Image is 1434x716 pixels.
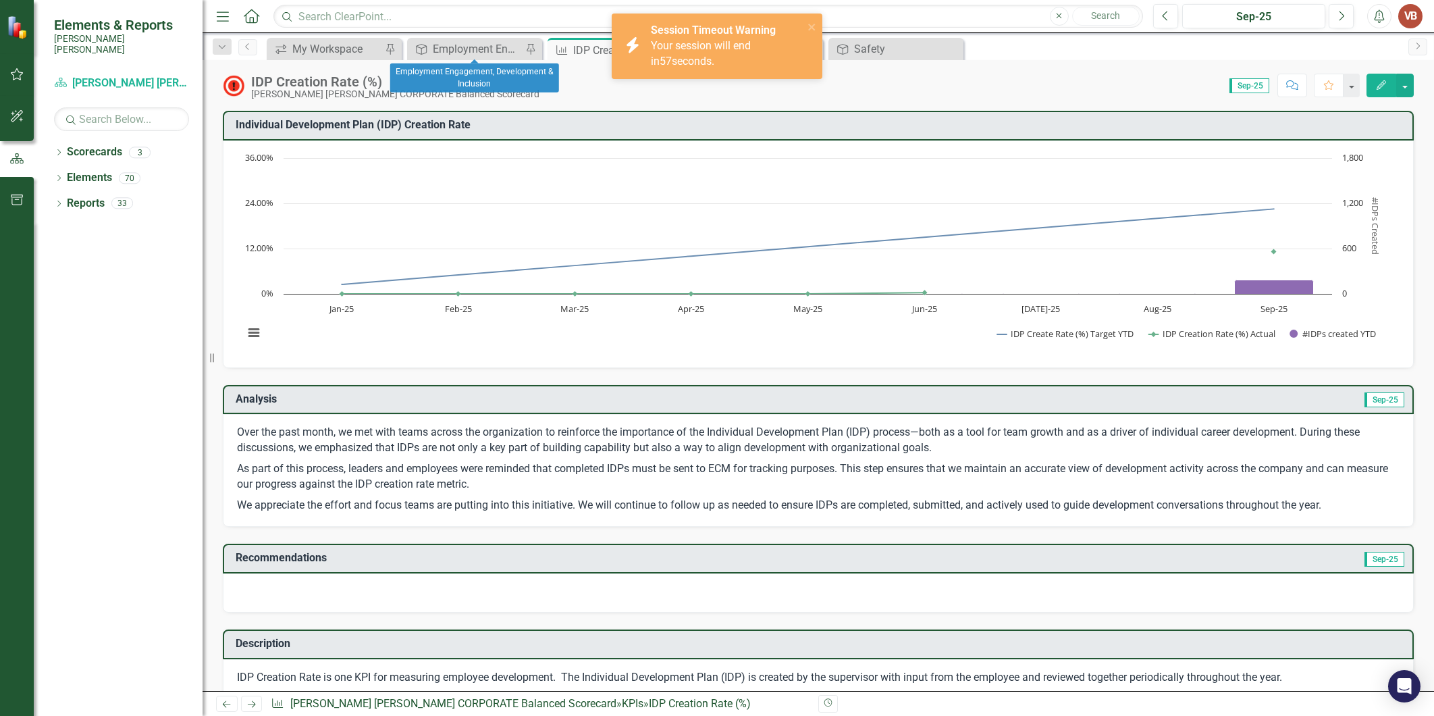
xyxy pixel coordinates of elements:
span: Elements & Reports [54,17,189,33]
button: Sep-25 [1182,4,1325,28]
strong: Session Timeout Warning [651,24,776,36]
p: We appreciate the effort and focus teams are putting into this initiative. We will continue to fo... [237,495,1400,513]
div: » » [271,696,808,712]
small: [PERSON_NAME] [PERSON_NAME] [54,33,189,55]
text: 0 [1342,287,1347,299]
span: Sep-25 [1229,78,1269,93]
text: Mar-25 [560,303,589,315]
span: 57 [660,55,672,68]
text: 24.00% [245,197,273,209]
span: Your session will end in seconds. [651,39,751,68]
text: 0% [261,287,273,299]
button: Show IDP Creation Rate (%) Actual [1149,328,1275,340]
a: Scorecards [67,145,122,160]
text: IDP Create Rate (%) Target YTD [1011,328,1134,340]
path: May-25, 0. IDP Creation Rate (%) Actual. [805,291,811,297]
a: My Workspace [270,41,381,57]
span: Sep-25 [1364,392,1404,407]
div: Employment Engagement, Development & Inclusion [390,63,559,93]
span: Search [1091,10,1120,21]
div: IDP Creation Rate (%) [251,74,539,89]
text: #IDPs created YTD [1302,328,1376,340]
path: Feb-25, 0. IDP Creation Rate (%) Actual. [456,291,461,297]
div: Sep-25 [1187,9,1321,25]
text: Jun-25 [911,303,937,315]
path: Sep-25, 11.20743034. IDP Creation Rate (%) Actual. [1271,249,1277,254]
p: As part of this process, leaders and employees were reminded that completed IDPs must be sent to ... [237,459,1400,495]
text: IDP Creation Rate (%) Actual [1163,328,1275,340]
text: Jan-25 [328,303,354,315]
div: IDP Creation Rate (%) [649,697,751,710]
text: #IDPs Created [1369,197,1381,255]
a: Safety [832,41,960,57]
img: Not Meeting Target [223,75,244,97]
div: IDP Creation Rate (%) [573,42,679,59]
input: Search Below... [54,107,189,131]
button: VB [1398,4,1423,28]
div: Safety [854,41,960,57]
text: [DATE]-25 [1021,303,1060,315]
img: ClearPoint Strategy [7,16,30,39]
g: IDP Creation Rate (%) Actual, series 2 of 3. Line with 9 data points. Y axis, values. [340,249,1277,297]
path: Jun-25, 0.30959752. IDP Creation Rate (%) Actual. [922,290,928,295]
button: Search [1072,7,1140,26]
text: Aug-25 [1144,303,1171,315]
div: Employment Engagement, Development & Inclusion [433,41,522,57]
a: KPIs [622,697,643,710]
text: 36.00% [245,151,273,163]
h3: Recommendations [236,552,1042,564]
div: Chart. Highcharts interactive chart. [237,151,1400,354]
text: Feb-25 [445,303,472,315]
text: 1,200 [1342,197,1363,209]
div: 3 [129,147,151,158]
text: 1,800 [1342,151,1363,163]
a: Elements [67,170,112,186]
path: Aug-25, 5. #IDPs created YTD. [1118,293,1196,294]
div: [PERSON_NAME] [PERSON_NAME] CORPORATE Balanced Scorecard [251,89,539,99]
a: [PERSON_NAME] [PERSON_NAME] CORPORATE Balanced Scorecard [54,76,189,91]
g: IDP Create Rate (%) Target YTD, series 1 of 3. Line with 9 data points. Y axis, values. [340,206,1277,287]
a: [PERSON_NAME] [PERSON_NAME] CORPORATE Balanced Scorecard [290,697,616,710]
p: Over the past month, we met with teams across the organization to reinforce the importance of the... [237,425,1400,459]
div: 33 [111,198,133,209]
text: 12.00% [245,242,273,254]
button: Show #IDPs created YTD [1290,328,1377,340]
span: Sep-25 [1364,552,1404,567]
div: 70 [119,172,140,184]
input: Search ClearPoint... [273,5,1143,28]
a: Employment Engagement, Development & Inclusion [410,41,522,57]
path: Jan-25, 0. IDP Creation Rate (%) Actual. [340,291,345,297]
text: Sep-25 [1260,303,1287,315]
text: 600 [1342,242,1356,254]
path: Mar-25, 0. IDP Creation Rate (%) Actual. [573,291,578,297]
text: Apr-25 [678,303,704,315]
h3: Individual Development Plan (IDP) Creation Rate [236,119,1406,131]
button: Show IDP Create Rate (%) Target YTD [997,328,1135,340]
div: My Workspace [292,41,381,57]
button: View chart menu, Chart [244,323,263,342]
h3: Analysis [236,393,821,405]
path: Jun-25, 5. #IDPs created YTD. [885,293,963,294]
button: close [807,19,817,34]
div: Open Intercom Messenger [1388,670,1420,702]
h3: Description [236,638,1406,650]
a: Reports [67,196,105,211]
path: Sep-25, 186. #IDPs created YTD. [1235,280,1314,294]
g: #IDPs created YTD, series 3 of 3. Bar series with 9 bars. Y axis, #IDPs Created. [305,280,1314,294]
text: May-25 [793,303,822,315]
path: Apr-25, 0. IDP Creation Rate (%) Actual. [689,291,694,297]
svg: Interactive chart [237,151,1389,354]
p: IDP Creation Rate is one KPI for measuring employee development. The Individual Development Plan ... [237,670,1400,686]
path: Jul-25, 5. #IDPs created YTD. [1002,293,1080,294]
